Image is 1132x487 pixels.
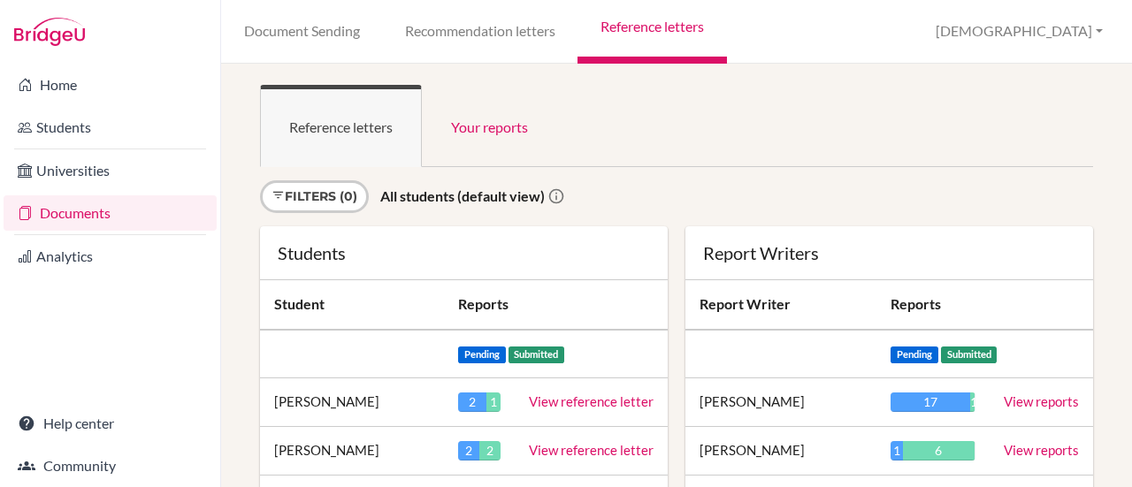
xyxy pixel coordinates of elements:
a: View reference letter [529,393,654,409]
div: 2 [458,441,479,460]
a: Community [4,448,217,483]
div: 17 [891,392,970,412]
td: [PERSON_NAME] [685,427,876,476]
a: Home [4,67,217,103]
a: Filters (0) [260,180,369,213]
div: 1 [970,392,975,412]
strong: All students (default view) [380,187,545,204]
td: [PERSON_NAME] [260,427,444,476]
img: Bridge-U [14,18,85,46]
div: Students [278,244,650,262]
th: Student [260,280,444,330]
th: Reports [876,280,990,330]
a: Reference letters [260,85,422,167]
a: Students [4,110,217,145]
span: Pending [891,346,938,363]
div: 2 [458,392,486,412]
td: [PERSON_NAME] [260,378,444,427]
a: Universities [4,153,217,188]
a: View reports [1004,393,1079,409]
span: Submitted [941,346,998,363]
th: Reports [444,280,668,330]
button: [DEMOGRAPHIC_DATA] [928,15,1111,48]
div: Report Writers [703,244,1075,262]
div: 1 [486,392,501,412]
div: 6 [903,441,975,460]
a: Analytics [4,239,217,274]
div: 1 [891,441,902,460]
a: Your reports [422,85,557,167]
th: Report Writer [685,280,876,330]
div: 2 [479,441,501,460]
td: [PERSON_NAME] [685,378,876,427]
a: View reference letter [529,442,654,458]
span: Submitted [509,346,565,363]
a: View reports [1004,442,1079,458]
a: Help center [4,406,217,441]
span: Pending [458,346,506,363]
a: Documents [4,195,217,231]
